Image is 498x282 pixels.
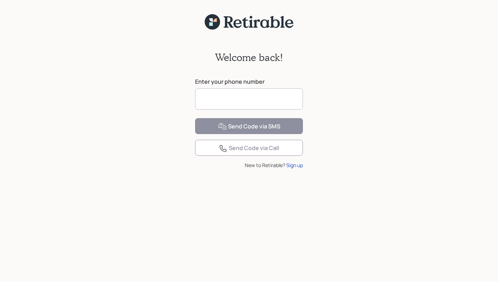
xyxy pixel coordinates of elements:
button: Send Code via SMS [195,118,303,134]
div: Send Code via SMS [218,122,280,131]
div: Sign up [286,161,303,169]
h2: Welcome back! [215,51,283,63]
div: New to Retirable? [195,161,303,169]
div: Send Code via Call [219,144,279,153]
button: Send Code via Call [195,140,303,156]
label: Enter your phone number [195,78,303,85]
